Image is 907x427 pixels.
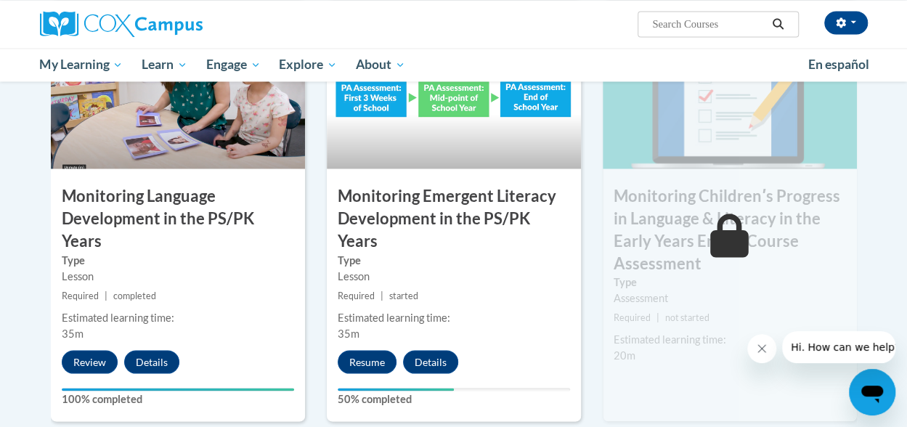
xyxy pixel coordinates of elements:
[62,391,294,407] label: 100% completed
[782,331,895,363] iframe: Message from company
[40,11,301,37] a: Cox Campus
[338,290,375,301] span: Required
[62,290,99,301] span: Required
[62,350,118,373] button: Review
[105,290,107,301] span: |
[113,290,156,301] span: completed
[142,56,187,73] span: Learn
[614,274,846,290] label: Type
[338,391,570,407] label: 50% completed
[279,56,337,73] span: Explore
[51,23,305,168] img: Course Image
[62,388,294,391] div: Your progress
[747,334,776,363] iframe: Close message
[849,369,895,415] iframe: Button to launch messaging window
[132,48,197,81] a: Learn
[603,23,857,168] img: Course Image
[62,327,84,339] span: 35m
[29,48,879,81] div: Main menu
[356,56,405,73] span: About
[614,312,651,322] span: Required
[346,48,415,81] a: About
[808,57,869,72] span: En español
[338,350,396,373] button: Resume
[614,349,635,361] span: 20m
[327,23,581,168] img: Course Image
[338,327,359,339] span: 35m
[124,350,179,373] button: Details
[338,252,570,268] label: Type
[614,290,846,306] div: Assessment
[651,15,767,33] input: Search Courses
[381,290,383,301] span: |
[767,15,789,33] button: Search
[338,388,454,391] div: Your progress
[665,312,709,322] span: not started
[62,309,294,325] div: Estimated learning time:
[799,49,879,80] a: En español
[9,10,118,22] span: Hi. How can we help?
[403,350,458,373] button: Details
[656,312,659,322] span: |
[824,11,868,34] button: Account Settings
[269,48,346,81] a: Explore
[40,11,203,37] img: Cox Campus
[62,268,294,284] div: Lesson
[338,268,570,284] div: Lesson
[30,48,133,81] a: My Learning
[39,56,123,73] span: My Learning
[327,184,581,251] h3: Monitoring Emergent Literacy Development in the PS/PK Years
[62,252,294,268] label: Type
[603,184,857,274] h3: Monitoring Childrenʹs Progress in Language & Literacy in the Early Years End of Course Assessment
[338,309,570,325] div: Estimated learning time:
[389,290,418,301] span: started
[197,48,270,81] a: Engage
[614,331,846,347] div: Estimated learning time:
[51,184,305,251] h3: Monitoring Language Development in the PS/PK Years
[206,56,261,73] span: Engage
